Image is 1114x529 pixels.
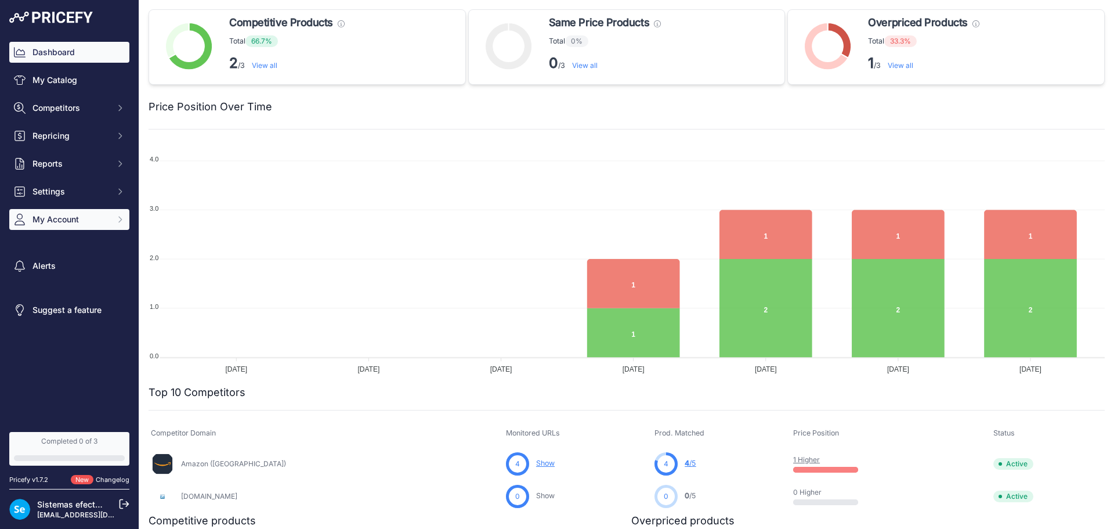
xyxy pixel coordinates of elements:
[9,42,129,418] nav: Sidebar
[793,455,820,464] a: 1 Higher
[993,491,1033,502] span: Active
[536,491,555,500] a: Show
[549,55,558,71] strong: 0
[32,102,108,114] span: Competitors
[149,99,272,115] h2: Price Position Over Time
[685,491,696,500] a: 0/5
[9,125,129,146] button: Repricing
[868,55,874,71] strong: 1
[9,300,129,321] a: Suggest a feature
[793,429,839,437] span: Price Position
[150,303,158,310] tspan: 1.0
[181,492,237,501] a: [DOMAIN_NAME]
[71,475,93,485] span: New
[225,365,247,373] tspan: [DATE]
[490,365,512,373] tspan: [DATE]
[868,15,967,31] span: Overpriced Products
[358,365,380,373] tspan: [DATE]
[685,491,689,500] span: 0
[149,384,245,401] h2: Top 10 Competitors
[888,61,913,70] a: View all
[506,429,560,437] span: Monitored URLs
[654,429,704,437] span: Prod. Matched
[1019,365,1041,373] tspan: [DATE]
[631,513,735,529] h2: Overpriced products
[755,365,777,373] tspan: [DATE]
[549,35,661,47] p: Total
[181,459,286,468] a: Amazon ([GEOGRAPHIC_DATA])
[9,42,129,63] a: Dashboard
[993,429,1015,437] span: Status
[549,15,649,31] span: Same Price Products
[515,491,520,502] span: 0
[229,54,345,73] p: /3
[96,476,129,484] a: Changelog
[664,459,668,469] span: 4
[9,181,129,202] button: Settings
[229,55,238,71] strong: 2
[868,35,979,47] p: Total
[37,499,115,509] a: Sistemas efectoLED
[37,510,158,519] a: [EMAIL_ADDRESS][DOMAIN_NAME]
[245,35,278,47] span: 66.7%
[32,158,108,170] span: Reports
[252,61,277,70] a: View all
[868,54,979,73] p: /3
[150,254,158,261] tspan: 2.0
[32,214,108,225] span: My Account
[9,255,129,276] a: Alerts
[887,365,909,373] tspan: [DATE]
[536,459,555,467] a: Show
[9,153,129,174] button: Reports
[549,54,661,73] p: /3
[150,352,158,359] tspan: 0.0
[685,459,696,467] a: 4/5
[149,513,256,529] h2: Competitive products
[565,35,588,47] span: 0%
[515,459,520,469] span: 4
[9,98,129,118] button: Competitors
[151,429,216,437] span: Competitor Domain
[9,432,129,466] a: Completed 0 of 3
[9,475,48,485] div: Pricefy v1.7.2
[9,70,129,91] a: My Catalog
[229,15,333,31] span: Competitive Products
[9,12,93,23] img: Pricefy Logo
[32,130,108,142] span: Repricing
[14,437,125,446] div: Completed 0 of 3
[623,365,645,373] tspan: [DATE]
[884,35,917,47] span: 33.3%
[32,186,108,197] span: Settings
[793,488,867,497] p: 0 Higher
[572,61,598,70] a: View all
[150,156,158,163] tspan: 4.0
[993,458,1033,470] span: Active
[685,459,689,467] span: 4
[229,35,345,47] p: Total
[150,205,158,212] tspan: 3.0
[664,491,668,502] span: 0
[9,209,129,230] button: My Account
